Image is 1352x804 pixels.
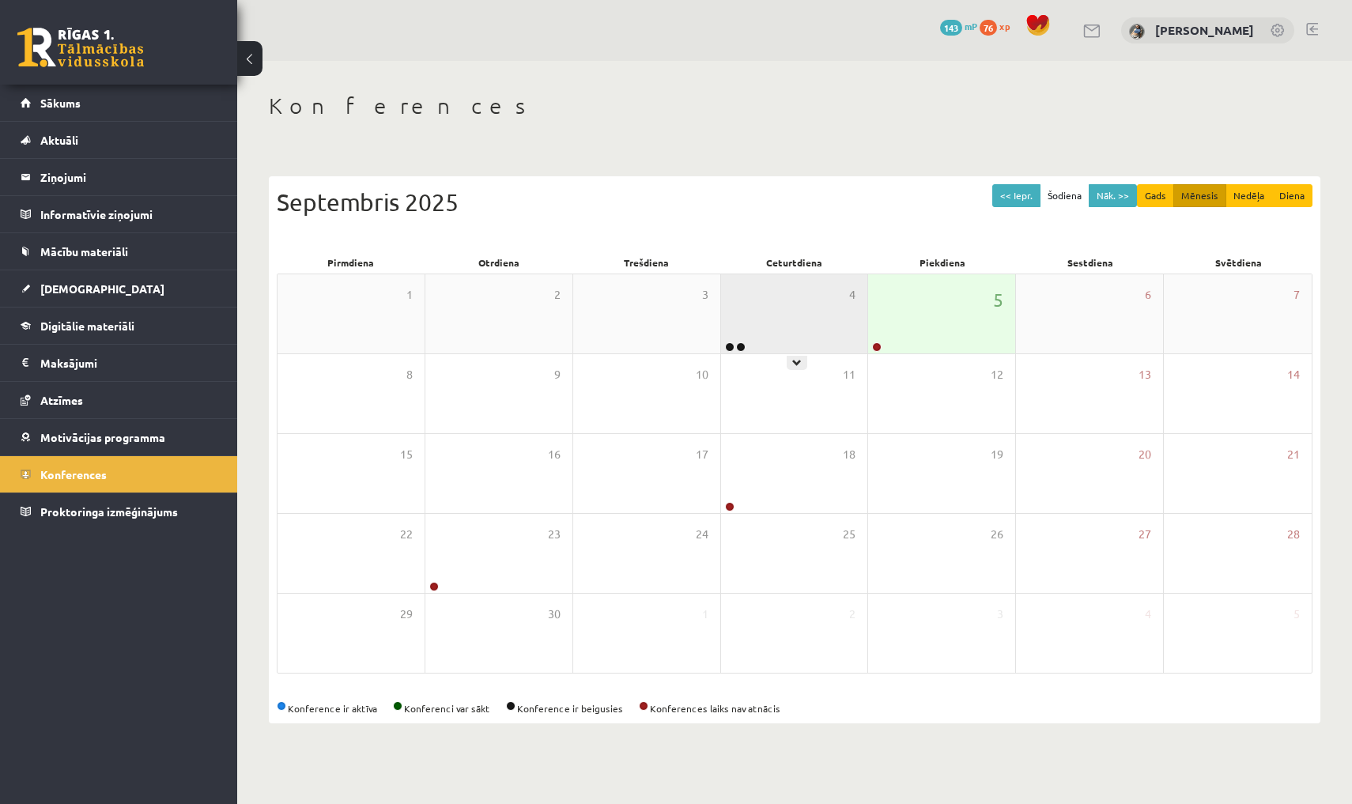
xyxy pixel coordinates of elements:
div: Konference ir aktīva Konferenci var sākt Konference ir beigusies Konferences laiks nav atnācis [277,701,1312,715]
span: 1 [702,606,708,623]
span: Mācību materiāli [40,244,128,259]
div: Septembris 2025 [277,184,1312,220]
span: Proktoringa izmēģinājums [40,504,178,519]
span: 28 [1287,526,1300,543]
span: Konferences [40,467,107,481]
span: 18 [843,446,855,463]
span: 21 [1287,446,1300,463]
span: 22 [400,526,413,543]
span: 3 [702,286,708,304]
span: 9 [554,366,561,383]
span: 29 [400,606,413,623]
span: 76 [980,20,997,36]
a: Aktuāli [21,122,217,158]
span: 25 [843,526,855,543]
a: Sākums [21,85,217,121]
a: Maksājumi [21,345,217,381]
a: [PERSON_NAME] [1155,22,1254,38]
span: 19 [991,446,1003,463]
span: Sākums [40,96,81,110]
span: 6 [1145,286,1151,304]
a: Proktoringa izmēģinājums [21,493,217,530]
div: Otrdiena [425,251,572,274]
a: Mācību materiāli [21,233,217,270]
a: Informatīvie ziņojumi [21,196,217,232]
a: 76 xp [980,20,1018,32]
span: 7 [1293,286,1300,304]
span: 16 [548,446,561,463]
span: 3 [997,606,1003,623]
span: Digitālie materiāli [40,319,134,333]
span: 4 [1145,606,1151,623]
button: Mēnesis [1173,184,1226,207]
button: Nāk. >> [1089,184,1137,207]
div: Trešdiena [572,251,720,274]
a: [DEMOGRAPHIC_DATA] [21,270,217,307]
span: 5 [1293,606,1300,623]
span: Aktuāli [40,133,78,147]
span: 12 [991,366,1003,383]
a: Atzīmes [21,382,217,418]
span: Atzīmes [40,393,83,407]
span: 2 [554,286,561,304]
span: 24 [696,526,708,543]
div: Ceturtdiena [720,251,868,274]
span: [DEMOGRAPHIC_DATA] [40,281,164,296]
span: 20 [1139,446,1151,463]
a: Motivācijas programma [21,419,217,455]
span: 27 [1139,526,1151,543]
a: Ziņojumi [21,159,217,195]
span: 1 [406,286,413,304]
span: 14 [1287,366,1300,383]
span: Motivācijas programma [40,430,165,444]
span: 30 [548,606,561,623]
span: 143 [940,20,962,36]
legend: Maksājumi [40,345,217,381]
div: Sestdiena [1017,251,1165,274]
div: Piekdiena [869,251,1017,274]
span: 4 [849,286,855,304]
button: Gads [1137,184,1174,207]
img: Elīza Zariņa [1129,24,1145,40]
span: 11 [843,366,855,383]
button: Nedēļa [1225,184,1272,207]
button: << Iepr. [992,184,1040,207]
span: 10 [696,366,708,383]
a: Digitālie materiāli [21,308,217,344]
a: Konferences [21,456,217,493]
span: 5 [993,286,1003,313]
div: Svētdiena [1165,251,1312,274]
span: 15 [400,446,413,463]
a: Rīgas 1. Tālmācības vidusskola [17,28,144,67]
span: 13 [1139,366,1151,383]
h1: Konferences [269,92,1320,119]
a: 143 mP [940,20,977,32]
span: mP [965,20,977,32]
div: Pirmdiena [277,251,425,274]
legend: Informatīvie ziņojumi [40,196,217,232]
legend: Ziņojumi [40,159,217,195]
span: 17 [696,446,708,463]
button: Diena [1271,184,1312,207]
span: 2 [849,606,855,623]
span: 8 [406,366,413,383]
span: 26 [991,526,1003,543]
button: Šodiena [1040,184,1090,207]
span: 23 [548,526,561,543]
span: xp [999,20,1010,32]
